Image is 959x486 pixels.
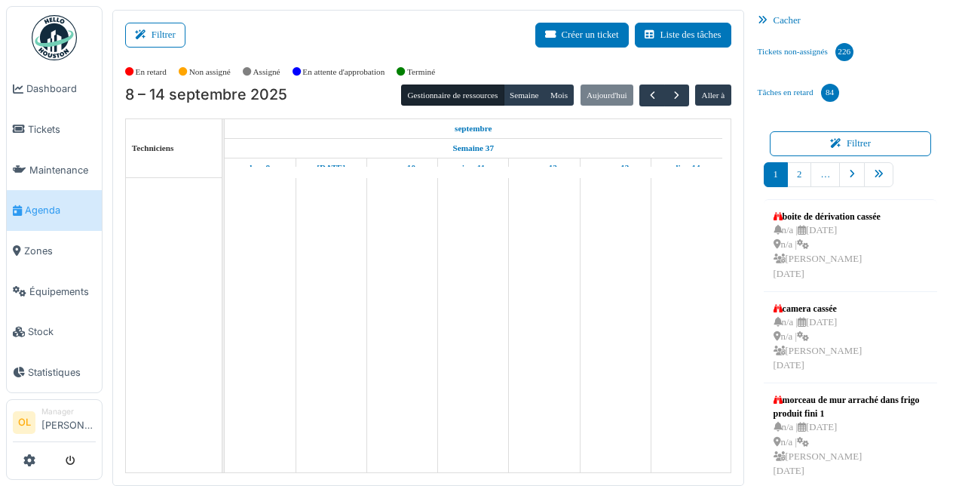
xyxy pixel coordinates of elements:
[774,420,928,478] div: n/a | [DATE] n/a | [PERSON_NAME] [DATE]
[528,158,561,177] a: 12 septembre 2025
[13,411,35,434] li: OL
[695,85,731,106] button: Aller à
[544,85,574,106] button: Mois
[451,119,496,138] a: 8 septembre 2025
[639,85,664,106] button: Précédent
[28,325,96,339] span: Stock
[136,66,167,78] label: En retard
[787,162,811,187] a: 2
[13,406,96,442] a: OL Manager[PERSON_NAME]
[7,231,102,272] a: Zones
[752,32,859,72] a: Tickets non-assignés
[449,139,498,158] a: Semaine 37
[669,158,703,177] a: 14 septembre 2025
[29,163,96,177] span: Maintenance
[7,149,102,190] a: Maintenance
[7,190,102,231] a: Agenda
[41,406,96,438] li: [PERSON_NAME]
[24,244,96,258] span: Zones
[770,389,932,482] a: morceau de mur arraché dans frigo produit fini 1 n/a |[DATE] n/a | [PERSON_NAME][DATE]
[581,85,633,106] button: Aujourd'hui
[752,10,950,32] div: Cacher
[535,23,629,48] button: Créer un ticket
[664,85,689,106] button: Suivant
[835,43,853,61] div: 226
[28,122,96,137] span: Tickets
[32,15,77,60] img: Badge_color-CXgf-gQk.svg
[598,158,633,177] a: 13 septembre 2025
[7,271,102,312] a: Équipements
[407,66,435,78] label: Terminé
[125,86,287,104] h2: 8 – 14 septembre 2025
[7,109,102,150] a: Tickets
[821,84,839,102] div: 84
[26,82,96,96] span: Dashboard
[774,302,862,315] div: camera cassée
[764,162,788,187] a: 1
[189,66,231,78] label: Non assigné
[28,365,96,380] span: Statistiques
[504,85,545,106] button: Semaine
[7,352,102,393] a: Statistiques
[401,85,504,106] button: Gestionnaire de ressources
[764,162,938,199] nav: pager
[29,285,96,299] span: Équipements
[7,312,102,352] a: Stock
[313,158,349,177] a: 9 septembre 2025
[770,206,884,285] a: boite de dérivation cassée n/a |[DATE] n/a | [PERSON_NAME][DATE]
[774,223,881,281] div: n/a | [DATE] n/a | [PERSON_NAME] [DATE]
[125,23,185,48] button: Filtrer
[7,69,102,109] a: Dashboard
[132,143,174,152] span: Techniciens
[752,72,845,113] a: Tâches en retard
[810,162,840,187] a: …
[635,23,731,48] button: Liste des tâches
[770,298,866,377] a: camera cassée n/a |[DATE] n/a | [PERSON_NAME][DATE]
[774,393,928,420] div: morceau de mur arraché dans frigo produit fini 1
[385,158,419,177] a: 10 septembre 2025
[302,66,385,78] label: En attente d'approbation
[41,406,96,417] div: Manager
[246,158,274,177] a: 8 septembre 2025
[774,210,881,223] div: boite de dérivation cassée
[253,66,280,78] label: Assigné
[774,315,862,374] div: n/a | [DATE] n/a | [PERSON_NAME] [DATE]
[770,131,932,156] button: Filtrer
[25,203,96,217] span: Agenda
[458,158,489,177] a: 11 septembre 2025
